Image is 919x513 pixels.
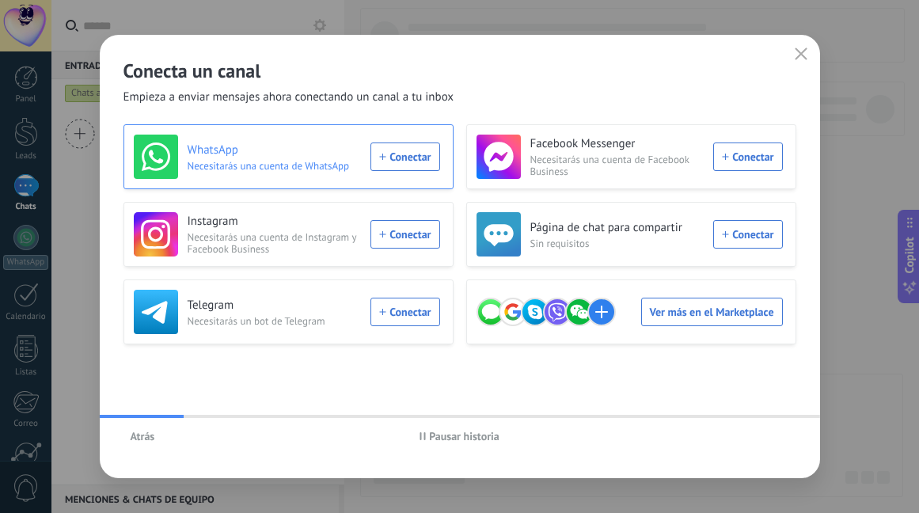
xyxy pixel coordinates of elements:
[412,424,507,448] button: Pausar historia
[530,237,704,249] span: Sin requisitos
[530,220,704,236] h3: Página de chat para compartir
[530,154,704,177] span: Necesitarás una cuenta de Facebook Business
[188,315,362,327] span: Necesitarás un bot de Telegram
[530,136,704,152] h3: Facebook Messenger
[123,424,162,448] button: Atrás
[131,431,155,442] span: Atrás
[188,160,362,172] span: Necesitarás una cuenta de WhatsApp
[188,214,362,230] h3: Instagram
[188,231,362,255] span: Necesitarás una cuenta de Instagram y Facebook Business
[123,59,796,83] h2: Conecta un canal
[429,431,499,442] span: Pausar historia
[123,89,454,105] span: Empieza a enviar mensajes ahora conectando un canal a tu inbox
[188,298,362,313] h3: Telegram
[188,142,362,158] h3: WhatsApp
